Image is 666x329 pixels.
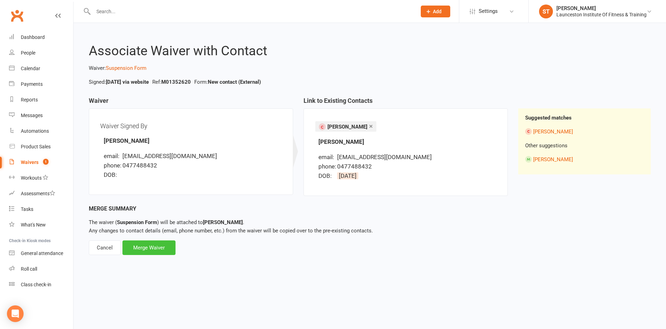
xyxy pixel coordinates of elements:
[122,240,176,255] div: Merge Waiver
[369,121,373,132] a: ×
[89,219,244,225] span: The waiver ( ) will be attached to .
[122,162,157,169] span: 0477488432
[533,156,573,163] a: [PERSON_NAME]
[9,76,73,92] a: Payments
[21,128,49,134] div: Automations
[9,170,73,186] a: Workouts
[91,7,412,16] input: Search...
[21,159,39,165] div: Waivers
[43,159,49,165] span: 1
[304,97,508,108] h3: Link to Existing Contacts
[100,120,282,132] div: Waiver Signed By
[106,79,149,85] strong: [DATE] via website
[337,172,358,179] span: [DATE]
[9,30,73,45] a: Dashboard
[122,153,217,159] span: [EMAIL_ADDRESS][DOMAIN_NAME]
[21,97,38,102] div: Reports
[21,113,43,118] div: Messages
[433,9,442,14] span: Add
[104,161,121,170] div: phone:
[208,79,261,85] strong: New contact (External)
[318,138,364,145] strong: [PERSON_NAME]
[89,64,651,72] p: Waiver:
[9,92,73,108] a: Reports
[9,217,73,233] a: What's New
[21,206,33,212] div: Tasks
[337,154,432,161] span: [EMAIL_ADDRESS][DOMAIN_NAME]
[89,97,293,108] h3: Waiver
[318,171,336,181] div: DOB:
[89,240,121,255] div: Cancel
[9,261,73,277] a: Roll call
[89,218,651,235] p: Any changes to contact details (email, phone number, etc.) from the waiver will be copied over to...
[421,6,450,17] button: Add
[21,81,43,87] div: Payments
[533,129,573,135] a: [PERSON_NAME]
[318,153,336,162] div: email:
[9,246,73,261] a: General attendance kiosk mode
[9,123,73,139] a: Automations
[318,162,336,171] div: phone:
[151,78,193,86] li: Ref:
[337,163,372,170] span: 0477488432
[9,201,73,217] a: Tasks
[161,79,191,85] strong: M01352620
[87,78,151,86] li: Signed:
[104,137,150,144] strong: [PERSON_NAME]
[9,155,73,170] a: Waivers 1
[21,34,45,40] div: Dashboard
[21,191,55,196] div: Assessments
[556,5,647,11] div: [PERSON_NAME]
[556,11,647,18] div: Launceston Institute Of Fitness & Training
[9,277,73,293] a: Class kiosk mode
[9,108,73,123] a: Messages
[21,282,51,287] div: Class check-in
[525,142,567,149] span: Other suggestions
[539,5,553,18] div: ST
[203,219,243,225] strong: [PERSON_NAME]
[106,65,146,71] a: Suspension Form
[327,124,367,130] span: [PERSON_NAME]
[21,222,46,228] div: What's New
[9,139,73,155] a: Product Sales
[9,45,73,61] a: People
[479,3,498,19] span: Settings
[89,204,651,213] div: Merge Summary
[104,170,121,180] div: DOB:
[8,7,26,24] a: Clubworx
[9,61,73,76] a: Calendar
[117,219,157,225] strong: Suspension Form
[89,44,651,58] h2: Associate Waiver with Contact
[21,175,42,181] div: Workouts
[21,250,63,256] div: General attendance
[7,305,24,322] div: Open Intercom Messenger
[193,78,263,86] li: Form:
[9,186,73,201] a: Assessments
[21,50,35,56] div: People
[525,115,572,121] strong: Suggested matches
[104,151,121,161] div: email:
[21,144,51,149] div: Product Sales
[21,266,37,272] div: Roll call
[21,66,40,71] div: Calendar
